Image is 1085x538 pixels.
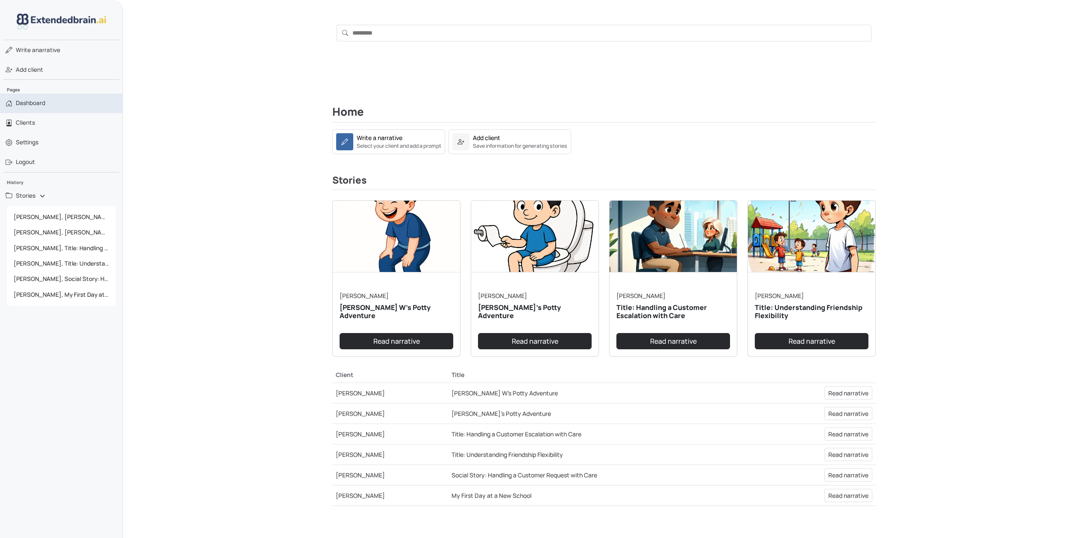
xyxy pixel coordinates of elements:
[332,129,445,154] a: Write a narrativeSelect your client and add a prompt
[340,292,389,300] a: [PERSON_NAME]
[616,333,730,349] a: Read narrative
[7,271,116,287] a: [PERSON_NAME], Social Story: Handling a Customer Request with Care
[10,271,112,287] span: [PERSON_NAME], Social Story: Handling a Customer Request with Care
[16,191,35,200] span: Stories
[357,133,402,142] div: Write a narrative
[332,105,876,123] h2: Home
[332,137,445,145] a: Write a narrativeSelect your client and add a prompt
[333,201,460,272] img: narrative
[478,304,592,320] h5: [PERSON_NAME]'s Potty Adventure
[478,292,527,300] a: [PERSON_NAME]
[7,287,116,302] a: [PERSON_NAME], My First Day at a New School
[10,287,112,302] span: [PERSON_NAME], My First Day at a New School
[16,158,35,166] span: Logout
[16,46,60,54] span: narrative
[755,304,868,320] h5: Title: Understanding Friendship Flexibility
[336,409,385,418] a: [PERSON_NAME]
[824,468,872,482] a: Read narrative
[332,367,448,383] th: Client
[616,304,730,320] h5: Title: Handling a Customer Escalation with Care
[824,386,872,400] a: Read narrative
[449,137,571,145] a: Add clientSave information for generating stories
[755,292,804,300] a: [PERSON_NAME]
[473,133,500,142] div: Add client
[824,407,872,420] a: Read narrative
[336,450,385,459] a: [PERSON_NAME]
[448,367,763,383] th: Title
[16,99,45,107] span: Dashboard
[824,489,872,502] a: Read narrative
[610,201,737,272] img: narrative
[7,240,116,256] a: [PERSON_NAME], Title: Handling a Customer Escalation with Care
[452,389,558,397] a: [PERSON_NAME] W's Potty Adventure
[452,450,563,459] a: Title: Understanding Friendship Flexibility
[478,333,592,349] a: Read narrative
[755,333,868,349] a: Read narrative
[616,292,666,300] a: [PERSON_NAME]
[452,430,581,438] a: Title: Handling a Customer Escalation with Care
[452,491,531,500] a: My First Day at a New School
[16,65,43,74] span: Add client
[17,14,106,29] img: logo
[824,448,872,461] a: Read narrative
[10,209,112,225] span: [PERSON_NAME], [PERSON_NAME]'s Potty Adventure
[7,209,116,225] a: [PERSON_NAME], [PERSON_NAME]'s Potty Adventure
[336,471,385,479] a: [PERSON_NAME]
[473,142,567,150] small: Save information for generating stories
[824,427,872,441] a: Read narrative
[336,389,385,397] a: [PERSON_NAME]
[449,129,571,154] a: Add clientSave information for generating stories
[336,491,385,500] a: [PERSON_NAME]
[452,471,597,479] a: Social Story: Handling a Customer Request with Care
[16,46,35,54] span: Write a
[748,201,875,272] img: narrative
[10,240,112,256] span: [PERSON_NAME], Title: Handling a Customer Escalation with Care
[471,201,598,272] img: narrative
[7,225,116,240] a: [PERSON_NAME], [PERSON_NAME]'s Potty Adventure
[340,333,453,349] a: Read narrative
[10,256,112,271] span: [PERSON_NAME], Title: Understanding Friendship Flexibility
[10,225,112,240] span: [PERSON_NAME], [PERSON_NAME]'s Potty Adventure
[16,118,35,127] span: Clients
[336,430,385,438] a: [PERSON_NAME]
[452,409,551,418] a: [PERSON_NAME]'s Potty Adventure
[357,142,441,150] small: Select your client and add a prompt
[7,256,116,271] a: [PERSON_NAME], Title: Understanding Friendship Flexibility
[340,304,453,320] h5: [PERSON_NAME] W's Potty Adventure
[332,175,876,190] h3: Stories
[16,138,38,146] span: Settings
